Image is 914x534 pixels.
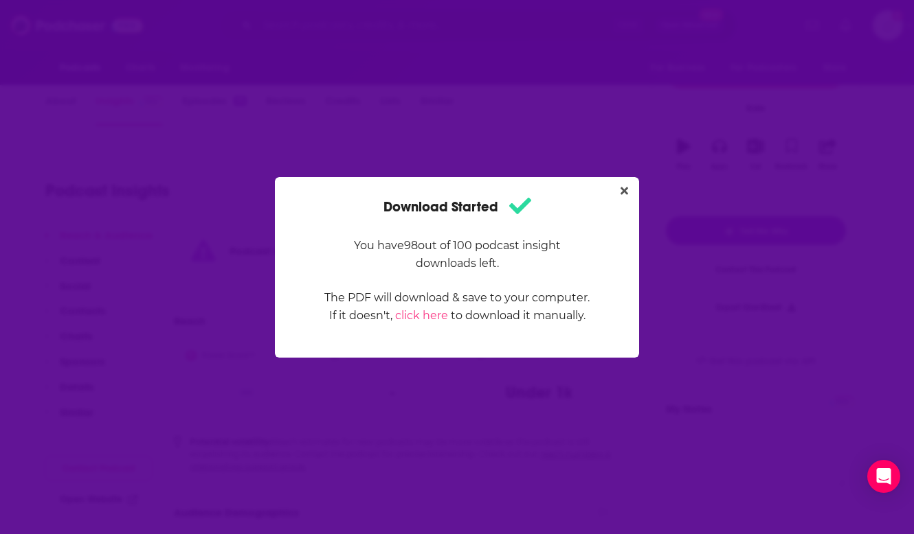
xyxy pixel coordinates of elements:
div: Open Intercom Messenger [867,460,900,493]
button: Close [615,183,634,200]
h1: Download Started [383,194,531,220]
p: You have 98 out of 100 podcast insight downloads left. [324,237,590,272]
a: click here [395,309,448,322]
p: The PDF will download & save to your computer. If it doesn't, to download it manually. [324,289,590,325]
